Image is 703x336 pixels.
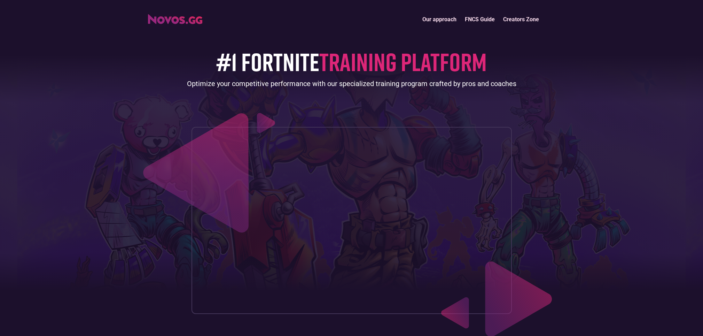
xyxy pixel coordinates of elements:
a: Our approach [418,12,461,27]
iframe: Increase your placement in 14 days (Novos.gg) [197,133,506,308]
span: TRAINING PLATFORM [319,46,487,77]
a: Creators Zone [499,12,543,27]
h1: #1 FORTNITE [216,48,487,75]
a: FNCS Guide [461,12,499,27]
div: Optimize your competitive performance with our specialized training program crafted by pros and c... [187,79,516,89]
a: home [148,12,202,24]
